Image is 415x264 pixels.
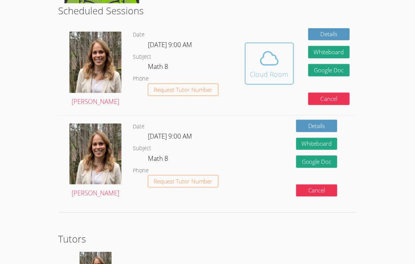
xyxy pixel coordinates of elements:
[296,138,338,150] button: Whiteboard
[308,28,350,41] a: Details
[245,43,294,85] button: Cloud Room
[148,175,218,188] button: Request Tutor Number
[308,46,350,58] button: Whiteboard
[58,3,357,18] h2: Scheduled Sessions
[69,32,121,93] img: avatar.png
[69,32,121,107] a: [PERSON_NAME]
[69,124,121,185] img: avatar.png
[148,61,170,74] dd: Math 8
[296,185,338,197] button: Cancel
[154,179,213,184] span: Request Tutor Number
[133,74,149,84] dt: Phone
[133,166,149,175] dt: Phone
[148,40,192,49] span: [DATE] 9:00 AM
[133,144,151,153] dt: Subject
[148,132,192,140] span: [DATE] 9:00 AM
[308,64,350,76] a: Google Doc
[296,120,338,132] a: Details
[58,232,357,246] h2: Tutors
[133,122,144,131] dt: Date
[69,124,121,199] a: [PERSON_NAME]
[250,69,289,79] div: Cloud Room
[148,84,218,96] button: Request Tutor Number
[154,87,213,93] span: Request Tutor Number
[133,30,144,40] dt: Date
[296,156,338,168] a: Google Doc
[308,93,350,105] button: Cancel
[148,153,170,166] dd: Math 8
[133,52,151,62] dt: Subject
